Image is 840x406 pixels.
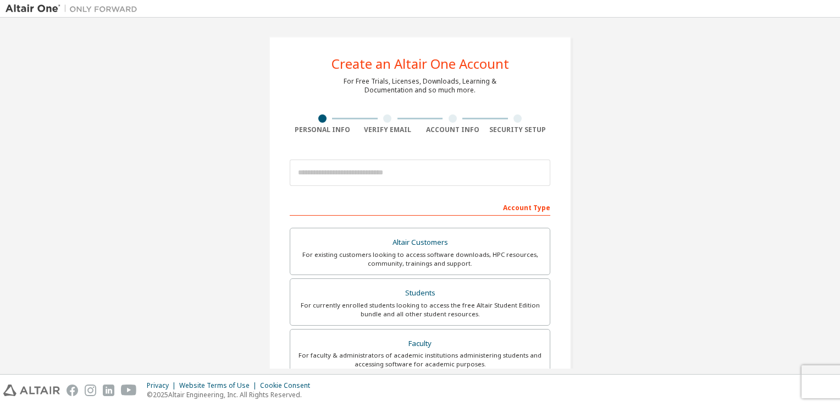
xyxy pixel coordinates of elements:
div: Altair Customers [297,235,543,250]
div: Personal Info [290,125,355,134]
div: For currently enrolled students looking to access the free Altair Student Edition bundle and all ... [297,301,543,319]
div: Faculty [297,336,543,352]
div: Students [297,286,543,301]
div: Create an Altair One Account [331,57,509,70]
div: Privacy [147,381,179,390]
img: instagram.svg [85,385,96,396]
div: Verify Email [355,125,421,134]
div: Account Info [420,125,485,134]
div: Cookie Consent [260,381,317,390]
img: youtube.svg [121,385,137,396]
img: facebook.svg [67,385,78,396]
div: For faculty & administrators of academic institutions administering students and accessing softwa... [297,351,543,369]
div: Account Type [290,198,550,216]
div: For existing customers looking to access software downloads, HPC resources, community, trainings ... [297,250,543,268]
img: Altair One [5,3,143,14]
div: Website Terms of Use [179,381,260,390]
p: © 2025 Altair Engineering, Inc. All Rights Reserved. [147,390,317,399]
img: altair_logo.svg [3,385,60,396]
img: linkedin.svg [103,385,114,396]
div: For Free Trials, Licenses, Downloads, Learning & Documentation and so much more. [344,77,496,95]
div: Security Setup [485,125,551,134]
